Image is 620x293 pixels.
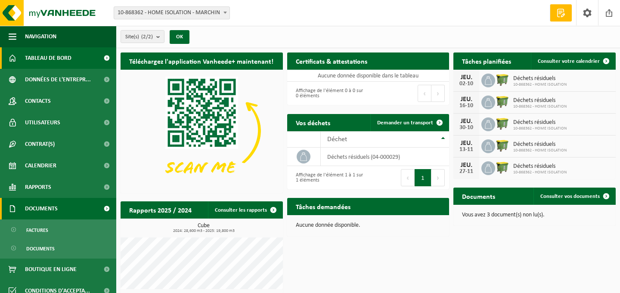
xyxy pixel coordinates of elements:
[462,212,607,218] p: Vous avez 3 document(s) non lu(s).
[25,133,55,155] span: Contrat(s)
[170,30,189,44] button: OK
[141,34,153,40] count: (2/2)
[513,141,567,148] span: Déchets résiduels
[495,160,510,175] img: WB-1100-HPE-GN-50
[26,222,48,238] span: Factures
[458,125,475,131] div: 30-10
[121,70,283,191] img: Download de VHEPlus App
[495,138,510,153] img: WB-1100-HPE-GN-50
[513,170,567,175] span: 10-868362 - HOME ISOLATION
[287,70,449,82] td: Aucune donnée disponible dans le tableau
[287,198,359,215] h2: Tâches demandées
[321,148,449,166] td: déchets résiduels (04-000029)
[458,81,475,87] div: 02-10
[296,222,441,228] p: Aucune donnée disponible.
[453,52,520,69] h2: Tâches planifiées
[513,163,567,170] span: Déchets résiduels
[458,96,475,103] div: JEU.
[531,52,615,70] a: Consulter votre calendrier
[125,31,153,43] span: Site(s)
[513,75,567,82] span: Déchets résiduels
[513,97,567,104] span: Déchets résiduels
[25,176,51,198] span: Rapports
[495,94,510,109] img: WB-1100-HPE-GN-50
[458,103,475,109] div: 16-10
[513,104,567,109] span: 10-868362 - HOME ISOLATION
[513,126,567,131] span: 10-868362 - HOME ISOLATION
[458,140,475,147] div: JEU.
[121,201,200,218] h2: Rapports 2025 / 2024
[513,148,567,153] span: 10-868362 - HOME ISOLATION
[495,72,510,87] img: WB-1100-HPE-GN-50
[26,241,55,257] span: Documents
[431,85,445,102] button: Next
[458,147,475,153] div: 13-11
[25,69,91,90] span: Données de l'entrepr...
[513,82,567,87] span: 10-868362 - HOME ISOLATION
[287,52,376,69] h2: Certificats & attestations
[458,162,475,169] div: JEU.
[453,188,504,204] h2: Documents
[121,52,282,69] h2: Téléchargez l'application Vanheede+ maintenant!
[114,7,229,19] span: 10-868362 - HOME ISOLATION - MARCHIN
[114,6,230,19] span: 10-868362 - HOME ISOLATION - MARCHIN
[540,194,600,199] span: Consulter vos documents
[125,223,283,233] h3: Cube
[291,84,364,103] div: Affichage de l'élément 0 à 0 sur 0 éléments
[2,222,114,238] a: Factures
[495,116,510,131] img: WB-1100-HPE-GN-50
[418,85,431,102] button: Previous
[25,26,56,47] span: Navigation
[2,240,114,256] a: Documents
[458,74,475,81] div: JEU.
[415,169,431,186] button: 1
[458,118,475,125] div: JEU.
[208,201,282,219] a: Consulter les rapports
[377,120,433,126] span: Demander un transport
[125,229,283,233] span: 2024: 28,600 m3 - 2025: 19,800 m3
[431,169,445,186] button: Next
[291,168,364,187] div: Affichage de l'élément 1 à 1 sur 1 éléments
[458,169,475,175] div: 27-11
[25,155,56,176] span: Calendrier
[533,188,615,205] a: Consulter vos documents
[25,112,60,133] span: Utilisateurs
[327,136,347,143] span: Déchet
[513,119,567,126] span: Déchets résiduels
[287,114,339,131] h2: Vos déchets
[121,30,164,43] button: Site(s)(2/2)
[401,169,415,186] button: Previous
[25,198,58,219] span: Documents
[538,59,600,64] span: Consulter votre calendrier
[370,114,448,131] a: Demander un transport
[25,90,51,112] span: Contacts
[25,259,77,280] span: Boutique en ligne
[25,47,71,69] span: Tableau de bord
